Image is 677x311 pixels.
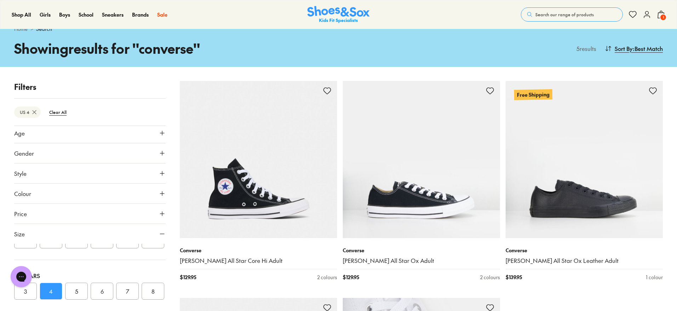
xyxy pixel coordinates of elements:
button: Size [14,224,166,244]
btn: US 4 [14,106,41,118]
button: 1 [657,7,665,22]
span: Colour [14,189,31,198]
span: 1 [660,14,667,21]
div: 2 colours [480,273,500,281]
button: 7 [116,283,139,300]
span: Style [14,169,27,178]
iframe: Gorgias live chat messenger [7,264,35,290]
a: [PERSON_NAME] All Star Ox Leather Adult [506,257,663,265]
img: SNS_Logo_Responsive.svg [307,6,370,23]
button: Age [14,123,166,143]
p: Converse [343,247,500,254]
span: Search our range of products [535,11,594,18]
button: Gender [14,143,166,163]
span: : Best Match [633,44,663,53]
div: 1 colour [646,273,663,281]
p: Converse [506,247,663,254]
p: Filters [14,81,166,93]
btn: Clear All [44,106,72,119]
button: 3 [14,283,37,300]
h1: Showing results for " converse " [14,38,338,58]
span: $ 129.95 [180,273,196,281]
a: Shop All [12,11,31,18]
button: Colour [14,184,166,203]
div: 2 colours [317,273,337,281]
a: Girls [40,11,51,18]
span: Size [14,230,25,238]
a: [PERSON_NAME] All Star Core Hi Adult [180,257,337,265]
p: Converse [180,247,337,254]
a: Shoes & Sox [307,6,370,23]
a: Brands [132,11,149,18]
button: 6 [91,283,113,300]
span: Sort By [615,44,633,53]
button: 4 [40,283,62,300]
div: 8+ Years [14,271,166,280]
button: Search our range of products [521,7,623,22]
a: Boys [59,11,70,18]
a: Free Shipping [506,81,663,238]
span: $ 129.95 [343,273,359,281]
a: [PERSON_NAME] All Star Ox Adult [343,257,500,265]
span: Price [14,209,27,218]
span: Gender [14,149,34,157]
span: $ 139.95 [506,273,522,281]
button: 8 [142,283,164,300]
a: Sneakers [102,11,124,18]
a: Sale [157,11,167,18]
p: Free Shipping [514,89,552,100]
span: Age [14,129,25,137]
button: Style [14,163,166,183]
a: School [79,11,93,18]
p: 5 results [574,44,596,53]
button: 5 [65,283,88,300]
button: Price [14,204,166,224]
button: Sort By:Best Match [605,41,663,56]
